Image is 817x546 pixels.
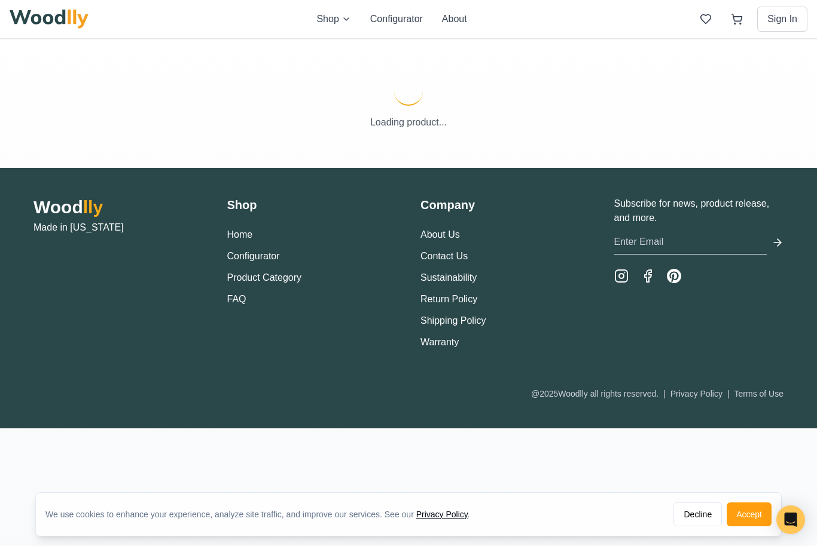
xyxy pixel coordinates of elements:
a: Terms of Use [734,389,784,398]
a: Privacy Policy [670,389,723,398]
a: About Us [420,229,460,240]
div: @ 2025 Woodlly all rights reserved. [531,388,784,400]
p: Subscribe for news, product release, and more. [614,197,784,225]
button: Sign In [757,7,807,32]
a: FAQ [227,294,246,304]
button: Configurator [227,249,280,263]
a: Sustainability [420,272,477,283]
a: Return Policy [420,294,477,304]
a: Warranty [420,337,459,347]
img: Woodlly [10,10,89,29]
a: Contact Us [420,251,468,261]
h2: Wood [33,197,203,218]
button: About [442,12,467,26]
p: Made in [US_STATE] [33,220,203,235]
div: Open Intercom Messenger [776,505,805,534]
button: Configurator [370,12,423,26]
span: lly [83,197,103,217]
h3: Shop [227,197,397,213]
input: Enter Email [614,230,767,254]
a: Product Category [227,272,302,283]
p: Loading product... [10,115,807,130]
a: Facebook [641,269,655,283]
a: Instagram [614,269,629,283]
span: | [727,389,730,398]
a: Privacy Policy [416,510,468,519]
button: Accept [727,502,772,526]
span: | [663,389,666,398]
button: Decline [673,502,722,526]
h3: Company [420,197,590,213]
button: Shop [316,12,350,26]
div: We use cookies to enhance your experience, analyze site traffic, and improve our services. See our . [45,508,480,520]
a: Shipping Policy [420,315,486,326]
a: Pinterest [667,269,681,283]
a: Home [227,229,253,240]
